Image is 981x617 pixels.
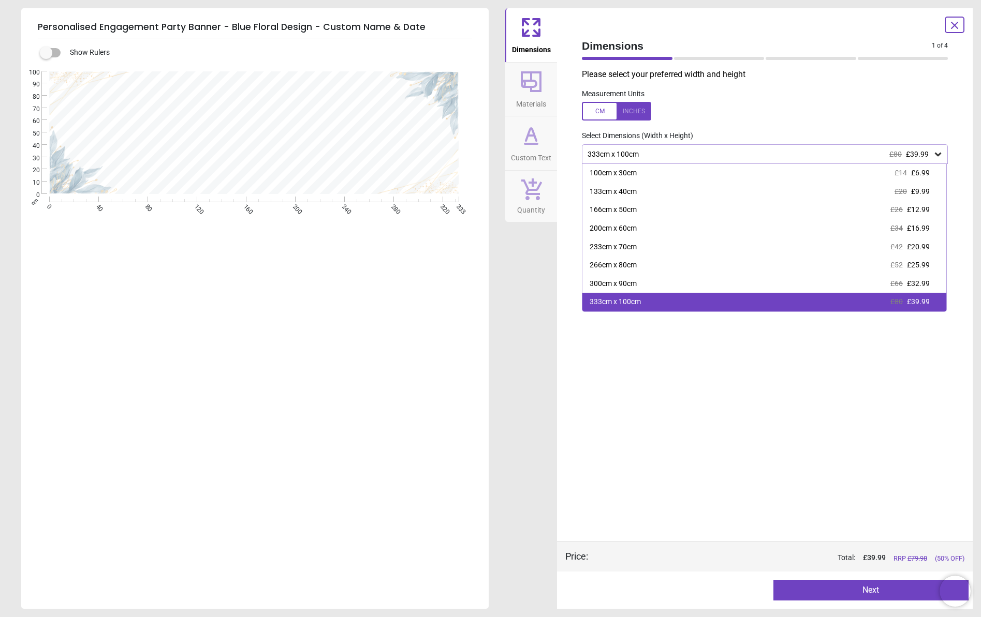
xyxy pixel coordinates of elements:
[20,191,40,200] span: 0
[590,223,637,234] div: 200cm x 60cm
[907,279,930,288] span: £32.99
[890,224,903,232] span: £34
[863,553,886,563] span: £
[889,150,902,158] span: £80
[907,261,930,269] span: £25.99
[907,243,930,251] span: £20.99
[20,154,40,163] span: 30
[574,131,693,141] label: Select Dimensions (Width x Height)
[590,168,637,178] div: 100cm x 30cm
[511,148,551,163] span: Custom Text
[512,40,551,55] span: Dimensions
[505,63,557,116] button: Materials
[907,297,930,306] span: £39.99
[604,553,964,563] div: Total:
[940,576,971,607] iframe: Brevo live chat
[20,142,40,151] span: 40
[590,297,641,307] div: 333cm x 100cm
[895,187,907,195] span: £20
[505,8,557,62] button: Dimensions
[590,205,637,215] div: 166cm x 50cm
[907,205,930,214] span: £12.99
[517,200,545,216] span: Quantity
[907,554,927,562] span: £ 79.98
[890,279,903,288] span: £66
[20,80,40,89] span: 90
[935,554,964,563] span: (50% OFF)
[20,166,40,175] span: 20
[582,69,956,80] p: Please select your preferred width and height
[890,297,903,306] span: £80
[932,41,948,50] span: 1 of 4
[906,150,929,158] span: £39.99
[20,93,40,101] span: 80
[505,171,557,222] button: Quantity
[773,580,969,600] button: Next
[505,116,557,170] button: Custom Text
[894,554,927,563] span: RRP
[911,169,930,177] span: £6.99
[895,169,907,177] span: £14
[582,38,932,53] span: Dimensions
[38,17,472,38] h5: Personalised Engagement Party Banner - Blue Floral Design - Custom Name & Date
[590,242,637,252] div: 233cm x 70cm
[20,178,40,187] span: 10
[565,550,588,563] div: Price :
[890,243,903,251] span: £42
[516,94,546,110] span: Materials
[20,129,40,138] span: 50
[590,187,637,197] div: 133cm x 40cm
[590,279,637,289] div: 300cm x 90cm
[582,89,645,99] label: Measurement Units
[20,117,40,126] span: 60
[867,553,886,562] span: 39.99
[890,261,903,269] span: £52
[590,260,637,270] div: 266cm x 80cm
[907,224,930,232] span: £16.99
[20,105,40,114] span: 70
[46,47,489,59] div: Show Rulers
[911,187,930,195] span: £9.99
[890,205,903,214] span: £26
[587,150,933,159] div: 333cm x 100cm
[20,68,40,77] span: 100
